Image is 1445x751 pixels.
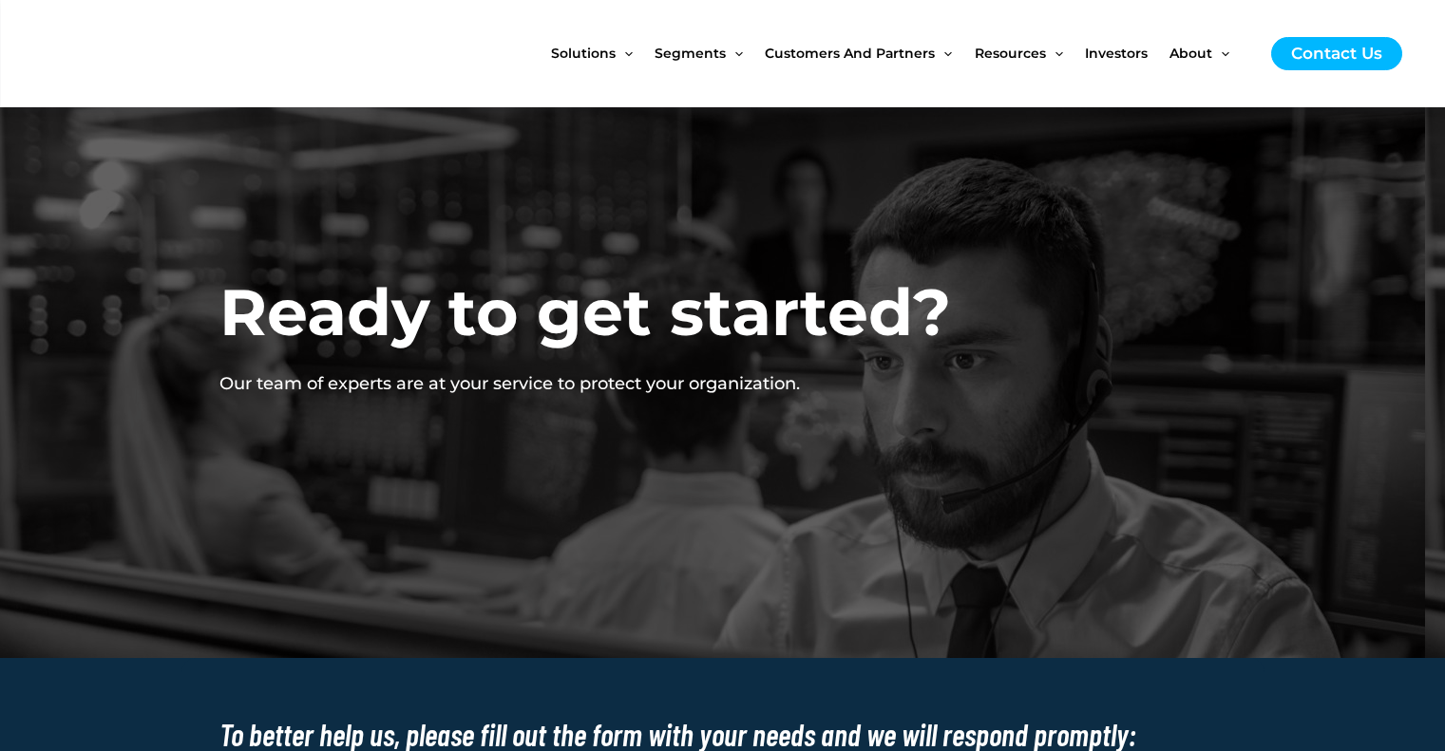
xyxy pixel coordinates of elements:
[975,13,1046,93] span: Resources
[655,13,726,93] span: Segments
[1046,13,1063,93] span: Menu Toggle
[219,372,952,396] p: Our team of experts are at your service to protect your organization.
[616,13,633,93] span: Menu Toggle
[1085,13,1169,93] a: Investors
[1085,13,1148,93] span: Investors
[1271,37,1402,70] a: Contact Us
[1169,13,1212,93] span: About
[551,13,616,93] span: Solutions
[551,13,1252,93] nav: Site Navigation: New Main Menu
[1212,13,1229,93] span: Menu Toggle
[935,13,952,93] span: Menu Toggle
[219,271,952,354] h2: Ready to get started?
[34,14,262,93] img: CyberCatch
[765,13,935,93] span: Customers and Partners
[726,13,743,93] span: Menu Toggle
